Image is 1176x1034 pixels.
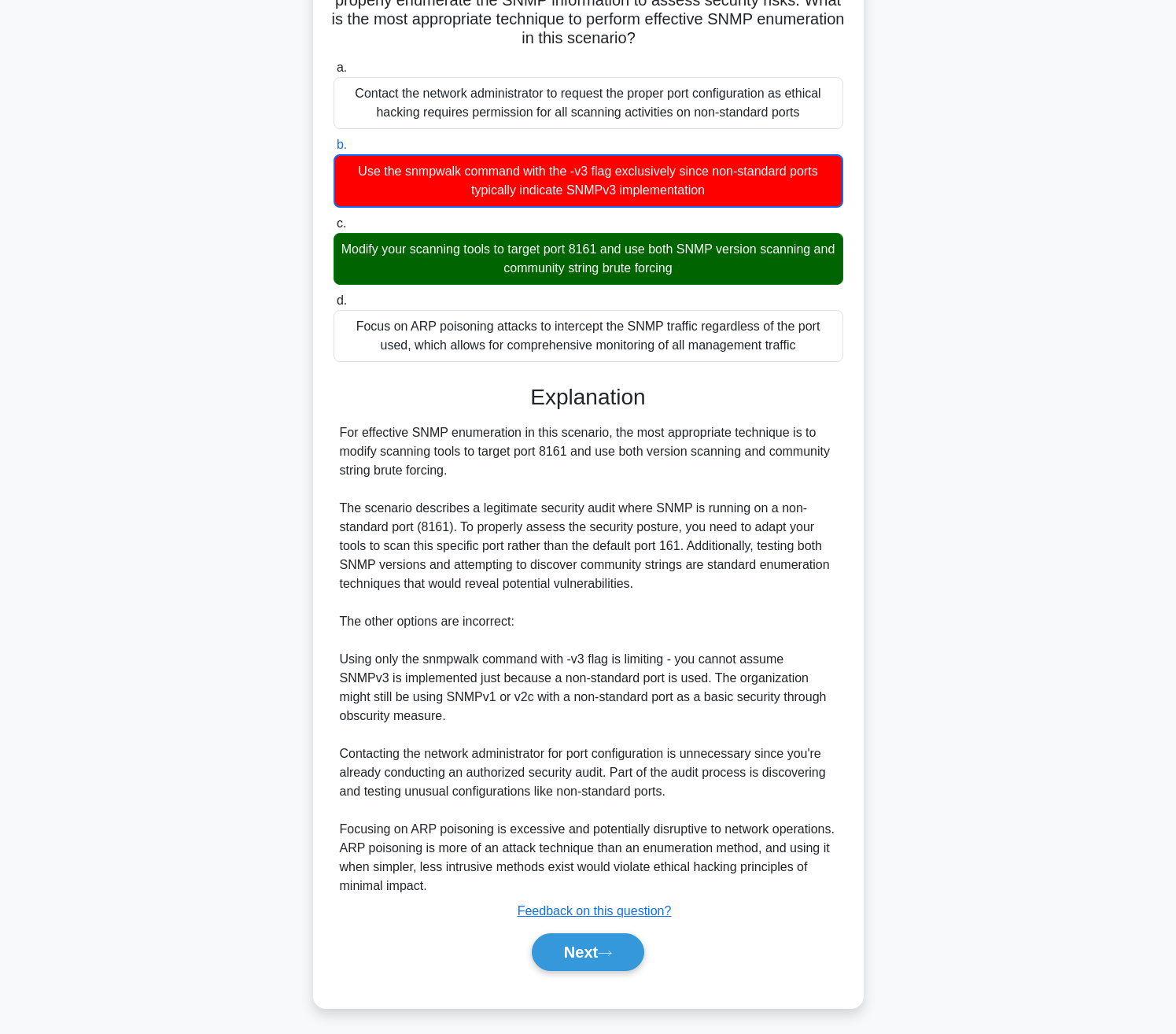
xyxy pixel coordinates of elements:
[334,154,843,208] div: Use the snmpwalk command with the -v3 flag exclusively since non-standard ports typically indicat...
[337,294,347,307] span: d.
[334,233,843,285] div: Modify your scanning tools to target port 8161 and use both SNMP version scanning and community s...
[334,310,843,362] div: Focus on ARP poisoning attacks to intercept the SNMP traffic regardless of the port used, which a...
[337,138,347,151] span: b.
[337,216,346,230] span: c.
[518,904,672,918] a: Feedback on this question?
[532,933,644,971] button: Next
[334,77,843,129] div: Contact the network administrator to request the proper port configuration as ethical hacking req...
[340,423,837,896] div: For effective SNMP enumeration in this scenario, the most appropriate technique is to modify scan...
[337,61,347,74] span: a.
[343,384,834,411] h3: Explanation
